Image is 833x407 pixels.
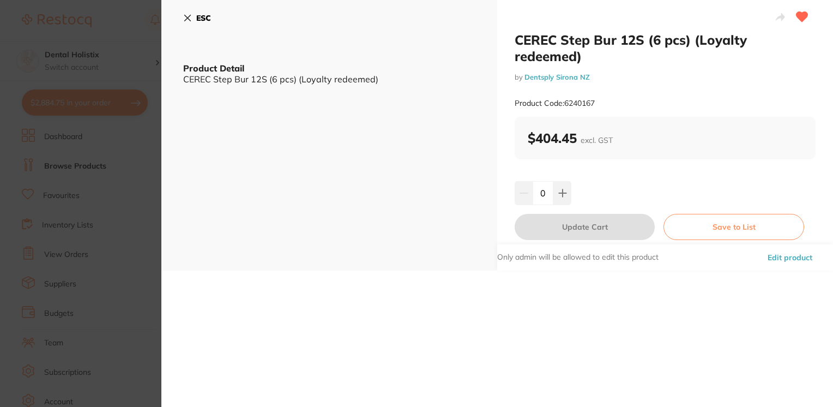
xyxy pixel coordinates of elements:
b: ESC [196,13,211,23]
b: Product Detail [183,63,244,74]
h2: CEREC Step Bur 12S (6 pcs) (Loyalty redeemed) [515,32,816,64]
div: CEREC Step Bur 12S (6 pcs) (Loyalty redeemed) [183,74,475,84]
button: ESC [183,9,211,27]
button: Update Cart [515,214,655,240]
span: excl. GST [581,135,613,145]
p: Only admin will be allowed to edit this product [497,252,659,263]
a: Dentsply Sirona NZ [524,73,590,81]
small: by [515,73,816,81]
small: Product Code: 6240167 [515,99,595,108]
b: $404.45 [528,130,613,146]
button: Save to List [663,214,804,240]
button: Edit product [764,244,816,271]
